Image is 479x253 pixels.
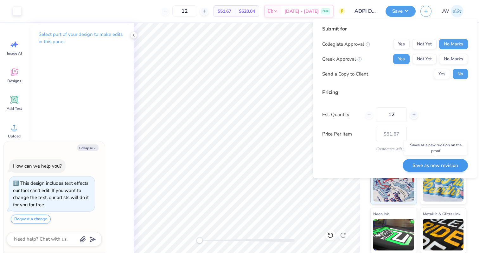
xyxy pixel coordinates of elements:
[403,159,468,172] button: Save as new revision
[172,5,197,17] input: – –
[373,170,414,202] img: Standard
[322,130,371,138] label: Price Per Item
[7,78,21,83] span: Designs
[373,219,414,250] img: Neon Ink
[39,31,124,45] p: Select part of your design to make edits in this panel
[322,111,360,118] label: Est. Quantity
[7,106,22,111] span: Add Text
[322,41,370,48] div: Collegiate Approval
[423,170,464,202] img: Puff Ink
[434,69,450,79] button: Yes
[239,8,255,15] span: $620.04
[11,215,51,224] button: Request a change
[373,210,389,217] span: Neon Ink
[322,25,468,33] div: Submit for
[13,163,62,169] div: How can we help you?
[196,237,203,243] div: Accessibility label
[77,144,99,151] button: Collapse
[350,5,381,17] input: Untitled Design
[322,70,368,78] div: Send a Copy to Client
[322,89,468,96] div: Pricing
[323,9,329,13] span: Free
[423,219,464,250] img: Metallic & Glitter Ink
[13,180,89,208] div: This design includes text effects our tool can't edit. If you want to change the text, our artist...
[442,8,449,15] span: JW
[451,5,463,17] img: Jane White
[284,8,319,15] span: [DATE] - [DATE]
[439,5,466,17] a: JW
[7,51,22,56] span: Image AI
[322,56,362,63] div: Greek Approval
[423,210,460,217] span: Metallic & Glitter Ink
[322,146,468,152] div: Customers will see this price on HQ.
[439,39,468,49] button: No Marks
[393,54,410,64] button: Yes
[8,134,21,139] span: Upload
[453,69,468,79] button: No
[412,54,437,64] button: Not Yet
[218,8,231,15] span: $51.67
[439,54,468,64] button: No Marks
[404,141,467,155] div: Saves as a new revision on the proof
[376,107,407,122] input: – –
[412,39,437,49] button: Not Yet
[386,6,416,17] button: Save
[393,39,410,49] button: Yes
